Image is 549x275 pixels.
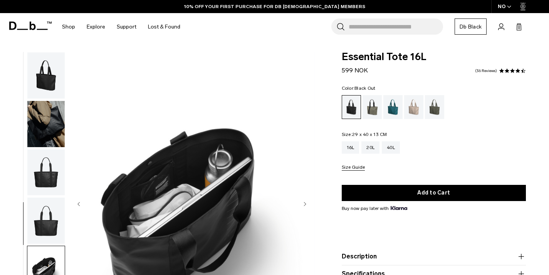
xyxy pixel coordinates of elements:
legend: Color: [342,86,376,91]
button: Essential Tote 16L Black Out [27,149,65,196]
a: Moss Green [425,95,444,119]
span: 599 NOK [342,67,368,74]
button: Essential Tote 16L Black Out [27,197,65,244]
button: Description [342,252,526,261]
button: Add to Cart [342,185,526,201]
img: Essential Tote 16L Black Out [27,52,65,99]
span: Black Out [354,86,375,91]
a: Shop [62,13,75,40]
img: Essential Tote 16L Black Out [27,149,65,196]
a: Support [117,13,136,40]
a: 10% OFF YOUR FIRST PURCHASE FOR DB [DEMOGRAPHIC_DATA] MEMBERS [184,3,365,10]
a: Explore [87,13,105,40]
img: Essential Tote 16L Black Out [27,101,65,147]
button: Next slide [299,198,311,211]
span: 29 x 40 x 13 CM [352,132,387,137]
a: 36 reviews [475,69,497,73]
a: Midnight Teal [383,95,403,119]
a: Black Out [342,95,361,119]
a: Db Black [455,18,487,35]
button: Essential Tote 16L Black Out [27,101,65,148]
a: Fogbow Beige [404,95,423,119]
span: Buy now pay later with [342,205,407,212]
a: Forest Green [363,95,382,119]
a: 16L [342,141,359,154]
a: 40L [382,141,400,154]
span: Essential Tote 16L [342,52,526,62]
button: Previous slide [73,198,85,211]
a: 20L [361,141,379,154]
img: {"height" => 20, "alt" => "Klarna"} [391,206,407,210]
a: Lost & Found [148,13,180,40]
img: Essential Tote 16L Black Out [27,198,65,244]
legend: Size: [342,132,387,137]
nav: Main Navigation [56,13,186,40]
button: Size Guide [342,165,365,171]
